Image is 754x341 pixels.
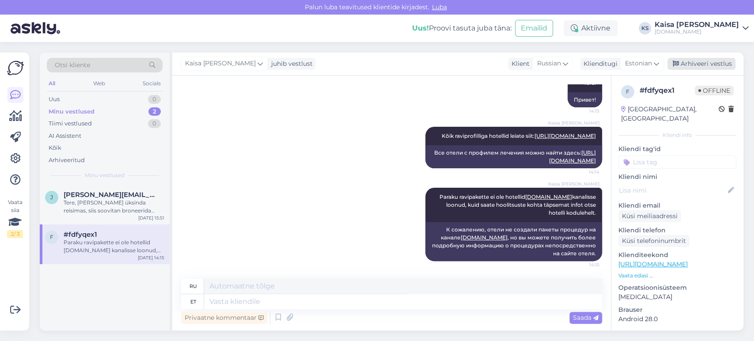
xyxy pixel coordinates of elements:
[618,283,736,292] p: Operatsioonisüsteem
[508,59,530,68] div: Klient
[639,22,651,34] div: KS
[548,181,599,187] span: Kaisa [PERSON_NAME]
[7,198,23,238] div: Vaata siia
[64,231,97,239] span: #fdfyqex1
[618,272,736,280] p: Vaata edasi ...
[85,171,125,179] span: Minu vestlused
[425,145,602,168] div: Все отели с профилем лечения можно найти здесь:
[618,155,736,169] input: Lisa tag
[7,230,23,238] div: 2 / 3
[429,3,450,11] span: Luba
[189,279,197,294] div: ru
[534,133,596,139] a: [URL][DOMAIN_NAME]
[138,215,164,221] div: [DATE] 15:51
[49,144,61,152] div: Kõik
[47,78,57,89] div: All
[268,59,313,68] div: juhib vestlust
[640,85,695,96] div: # fdfyqex1
[515,20,553,37] button: Emailid
[619,186,726,195] input: Lisa nimi
[655,21,749,35] a: Kaisa [PERSON_NAME][DOMAIN_NAME]
[626,88,629,95] span: f
[618,144,736,154] p: Kliendi tag'id
[573,314,599,322] span: Saada
[49,156,85,165] div: Arhiveeritud
[618,260,688,268] a: [URL][DOMAIN_NAME]
[618,250,736,260] p: Klienditeekond
[440,193,597,216] span: Paraku ravipakette ei ole hotellid kanalisse loonud, kuid saate hoolitsuste kohta täpsemat infot ...
[525,193,572,200] a: [DOMAIN_NAME]
[50,234,53,240] span: f
[141,78,163,89] div: Socials
[548,120,599,126] span: Kaisa [PERSON_NAME]
[190,294,196,309] div: et
[621,105,719,123] div: [GEOGRAPHIC_DATA], [GEOGRAPHIC_DATA]
[148,95,161,104] div: 0
[580,59,618,68] div: Klienditugi
[618,226,736,235] p: Kliendi telefon
[91,78,107,89] div: Web
[64,239,164,254] div: Paraku ravipakette ei ole hotellid [DOMAIN_NAME] kanalisse loonud, kuid saate hoolitsuste kohta t...
[618,210,681,222] div: Küsi meiliaadressi
[618,172,736,182] p: Kliendi nimi
[566,261,599,268] span: 14:15
[537,59,561,68] span: Russian
[55,61,90,70] span: Otsi kliente
[695,86,734,95] span: Offline
[49,119,92,128] div: Tiimi vestlused
[425,222,602,261] div: К сожалению, отели не создали пакеты процедур на канале , но вы можете получить более подробную и...
[49,132,81,140] div: AI Assistent
[185,59,256,68] span: Kaisa [PERSON_NAME]
[64,191,155,199] span: jane.freemount@gmail.com
[655,21,739,28] div: Kaisa [PERSON_NAME]
[618,201,736,210] p: Kliendi email
[566,108,599,114] span: 14:13
[148,107,161,116] div: 2
[442,133,596,139] span: Kõik raviprofilliga hotellid leiate siit:
[568,92,602,107] div: Привет!
[618,292,736,302] p: [MEDICAL_DATA]
[655,28,739,35] div: [DOMAIN_NAME]
[564,20,618,36] div: Aktiivne
[64,199,164,215] div: Tere, [PERSON_NAME] üksinda reisimas, siis soovitan broneerida tavamajutuspaketi ning hotellis ko...
[138,254,164,261] div: [DATE] 14:15
[566,169,599,175] span: 14:14
[181,312,267,324] div: Privaatne kommentaar
[412,23,512,34] div: Proovi tasuta juba täna:
[618,131,736,139] div: Kliendi info
[50,194,53,201] span: j
[667,58,735,70] div: Arhiveeri vestlus
[618,314,736,324] p: Android 28.0
[148,119,161,128] div: 0
[461,234,508,241] a: [DOMAIN_NAME]
[7,60,24,76] img: Askly Logo
[49,95,60,104] div: Uus
[618,235,690,247] div: Küsi telefoninumbrit
[625,59,652,68] span: Estonian
[618,305,736,314] p: Brauser
[412,24,429,32] b: Uus!
[49,107,95,116] div: Minu vestlused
